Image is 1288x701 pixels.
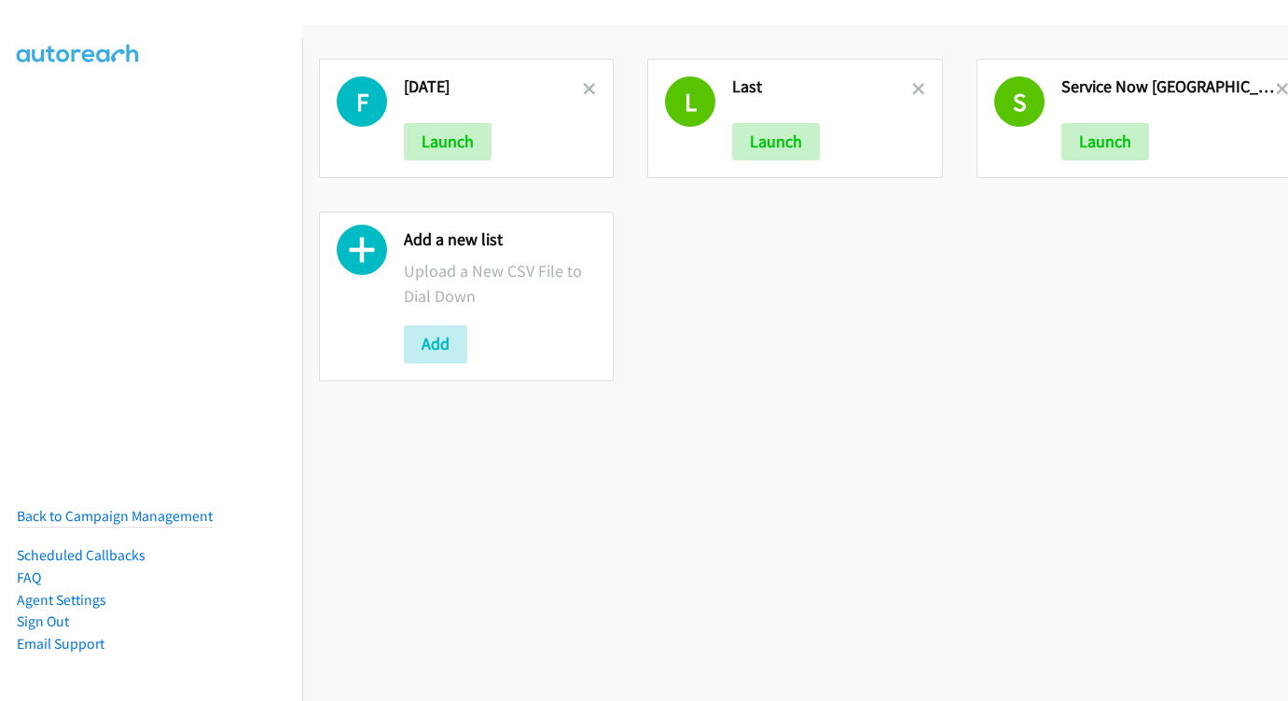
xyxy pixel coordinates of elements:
[17,569,41,586] a: FAQ
[17,612,69,630] a: Sign Out
[994,76,1045,127] h1: S
[732,76,911,98] h2: Last
[17,507,213,525] a: Back to Campaign Management
[17,635,104,653] a: Email Support
[732,123,820,160] button: Launch
[404,123,492,160] button: Launch
[404,229,596,251] h2: Add a new list
[17,591,106,609] a: Agent Settings
[1061,76,1276,98] h2: Service Now [GEOGRAPHIC_DATA]
[1061,123,1149,160] button: Launch
[17,546,145,564] a: Scheduled Callbacks
[337,76,387,127] h1: F
[665,76,715,127] h1: L
[404,325,467,363] button: Add
[404,258,596,309] p: Upload a New CSV File to Dial Down
[404,76,583,98] h2: [DATE]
